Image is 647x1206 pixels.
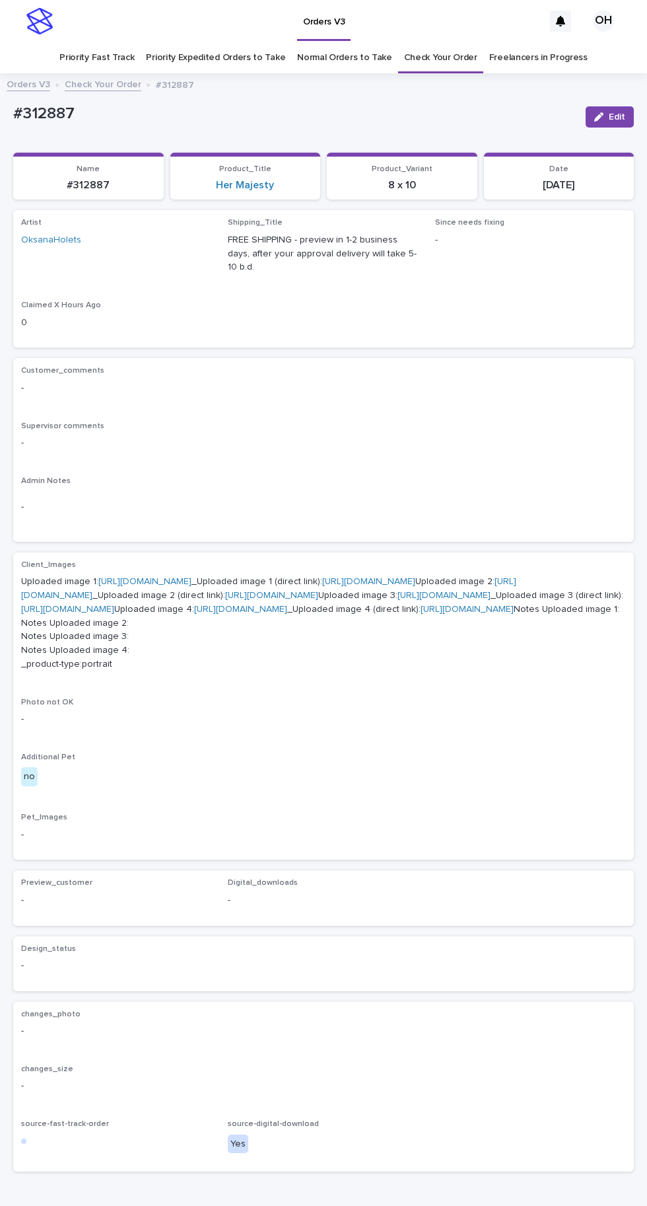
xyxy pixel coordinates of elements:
span: Date [549,165,568,173]
p: - [21,436,626,450]
span: Artist [21,219,42,227]
span: changes_photo [21,1010,81,1018]
span: Claimed X Hours Ago [21,301,101,309]
span: Photo not OK [21,698,73,706]
span: Pet_Images [21,813,67,821]
p: - [21,1079,626,1093]
span: Name [77,165,100,173]
a: [URL][DOMAIN_NAME] [322,577,415,586]
span: Preview_customer [21,879,92,887]
span: source-digital-download [228,1120,319,1128]
span: source-fast-track-order [21,1120,109,1128]
a: [URL][DOMAIN_NAME] [21,605,114,614]
p: - [21,959,212,973]
a: [URL][DOMAIN_NAME] [421,605,514,614]
p: 0 [21,316,212,330]
span: Admin Notes [21,477,71,485]
span: Design_status [21,945,76,953]
p: Uploaded image 1: _Uploaded image 1 (direct link): Uploaded image 2: _Uploaded image 2 (direct li... [21,575,626,671]
span: Shipping_Title [228,219,283,227]
span: Additional Pet [21,753,75,761]
span: Product_Variant [372,165,432,173]
p: [DATE] [492,179,627,192]
a: [URL][DOMAIN_NAME] [194,605,287,614]
a: OksanaHolets [21,233,81,247]
div: Yes [228,1135,248,1154]
p: - [21,500,626,514]
a: [URL][DOMAIN_NAME] [225,591,318,600]
p: 8 x 10 [335,179,469,192]
p: - [21,381,626,395]
p: - [228,893,419,907]
a: Her Majesty [216,179,274,192]
span: Since needs fixing [435,219,504,227]
p: #312887 [21,179,156,192]
p: - [21,893,212,907]
p: - [21,828,626,842]
span: Supervisor comments [21,422,104,430]
span: Digital_downloads [228,879,298,887]
a: Normal Orders to Take [297,42,392,73]
div: no [21,767,38,786]
a: [URL][DOMAIN_NAME] [397,591,491,600]
a: Priority Fast Track [59,42,134,73]
img: stacker-logo-s-only.png [26,8,53,34]
a: Priority Expedited Orders to Take [146,42,285,73]
div: OH [593,11,614,32]
a: Freelancers in Progress [489,42,588,73]
p: - [435,233,626,247]
p: - [21,712,626,726]
p: FREE SHIPPING - preview in 1-2 business days, after your approval delivery will take 5-10 b.d. [228,233,419,274]
span: Product_Title [219,165,271,173]
span: Edit [609,112,625,122]
a: Check Your Order [65,76,141,91]
a: Check Your Order [404,42,477,73]
p: #312887 [156,77,194,91]
button: Edit [586,106,634,128]
a: [URL][DOMAIN_NAME] [98,577,191,586]
a: Orders V3 [7,76,50,91]
p: - [21,1024,626,1038]
span: Client_Images [21,561,76,569]
span: changes_size [21,1065,73,1073]
span: Customer_comments [21,367,104,375]
p: #312887 [13,104,575,124]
